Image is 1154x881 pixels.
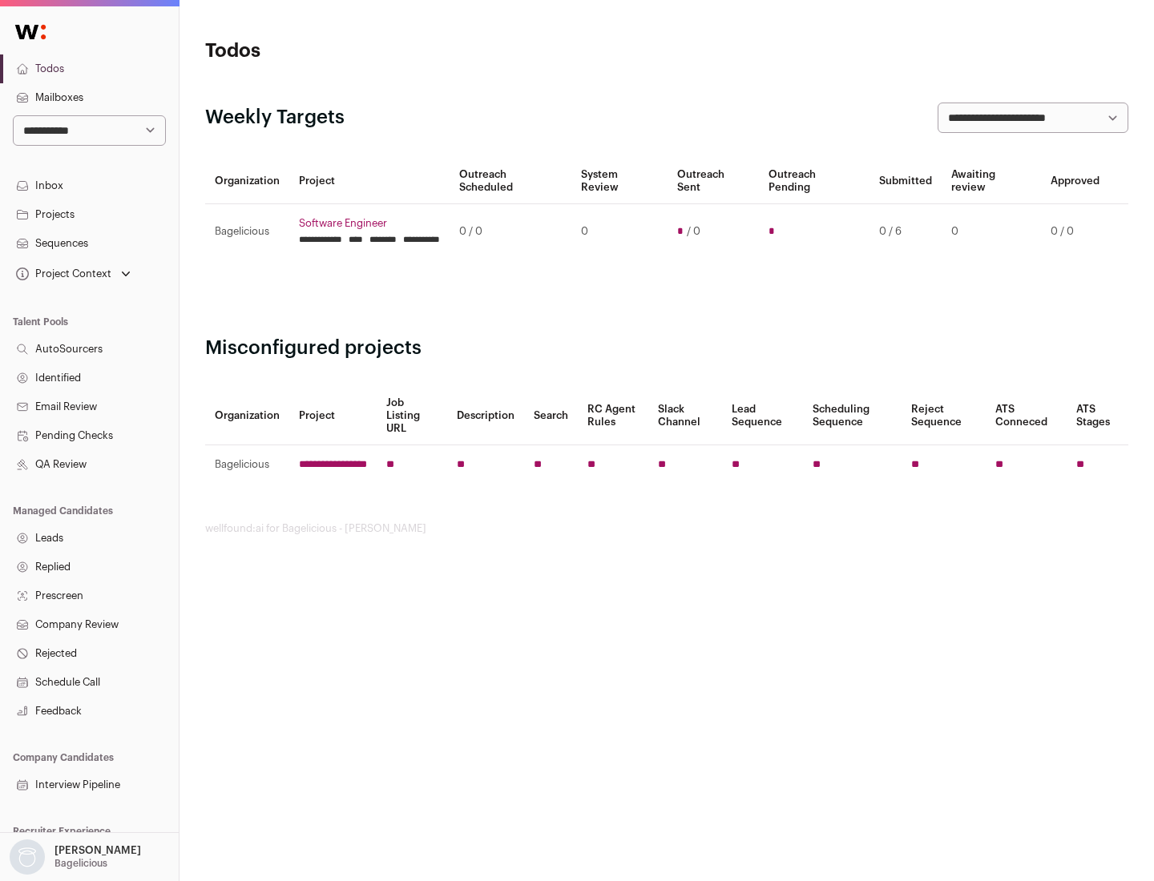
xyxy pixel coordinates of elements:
[524,387,578,445] th: Search
[205,204,289,259] td: Bagelicious
[10,839,45,875] img: nopic.png
[205,522,1128,535] footer: wellfound:ai for Bagelicious - [PERSON_NAME]
[205,445,289,485] td: Bagelicious
[205,105,345,131] h2: Weekly Targets
[803,387,902,445] th: Scheduling Sequence
[942,204,1041,259] td: 0
[450,159,571,204] th: Outreach Scheduled
[450,204,571,259] td: 0 / 0
[942,159,1041,204] th: Awaiting review
[13,263,134,285] button: Open dropdown
[571,159,667,204] th: System Review
[571,204,667,259] td: 0
[759,159,869,204] th: Outreach Pending
[687,225,700,238] span: / 0
[54,857,107,870] p: Bagelicious
[205,336,1128,361] h2: Misconfigured projects
[54,844,141,857] p: [PERSON_NAME]
[377,387,447,445] th: Job Listing URL
[870,204,942,259] td: 0 / 6
[6,839,144,875] button: Open dropdown
[6,16,54,48] img: Wellfound
[205,159,289,204] th: Organization
[870,159,942,204] th: Submitted
[299,217,440,230] a: Software Engineer
[205,387,289,445] th: Organization
[1067,387,1128,445] th: ATS Stages
[578,387,648,445] th: RC Agent Rules
[205,38,513,64] h1: Todos
[1041,204,1109,259] td: 0 / 0
[902,387,987,445] th: Reject Sequence
[289,387,377,445] th: Project
[986,387,1066,445] th: ATS Conneced
[1041,159,1109,204] th: Approved
[722,387,803,445] th: Lead Sequence
[13,268,111,280] div: Project Context
[447,387,524,445] th: Description
[668,159,760,204] th: Outreach Sent
[289,159,450,204] th: Project
[648,387,722,445] th: Slack Channel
